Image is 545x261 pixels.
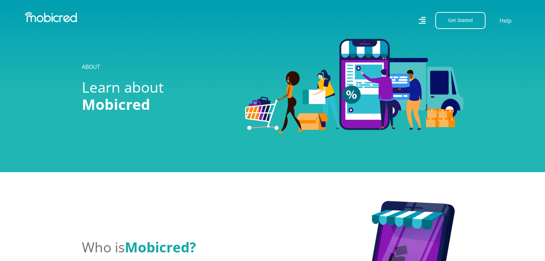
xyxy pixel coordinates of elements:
[82,79,235,113] h1: Learn about
[82,63,100,71] a: ABOUT
[245,39,464,133] img: Categories
[435,12,486,29] button: Get Started
[82,239,333,255] h2: Who is
[82,94,150,114] span: Mobicred
[499,16,512,25] a: Help
[125,238,196,257] span: Mobicred?
[25,12,77,22] img: Mobicred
